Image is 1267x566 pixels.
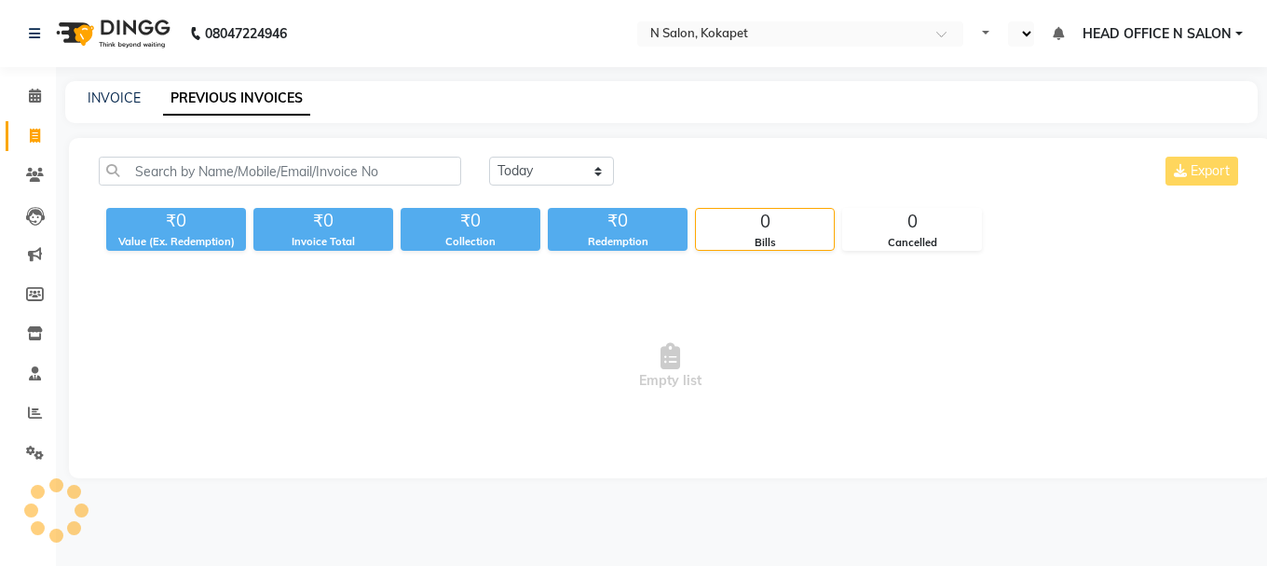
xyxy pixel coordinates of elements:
[88,90,141,106] a: INVOICE
[843,235,981,251] div: Cancelled
[548,234,688,250] div: Redemption
[163,82,310,116] a: PREVIOUS INVOICES
[696,235,834,251] div: Bills
[401,234,540,250] div: Collection
[1083,24,1232,44] span: HEAD OFFICE N SALON
[48,7,175,60] img: logo
[106,234,246,250] div: Value (Ex. Redemption)
[99,157,461,186] input: Search by Name/Mobile/Email/Invoice No
[548,208,688,234] div: ₹0
[696,209,834,235] div: 0
[843,209,981,235] div: 0
[205,7,287,60] b: 08047224946
[253,208,393,234] div: ₹0
[99,273,1242,460] span: Empty list
[106,208,246,234] div: ₹0
[253,234,393,250] div: Invoice Total
[401,208,540,234] div: ₹0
